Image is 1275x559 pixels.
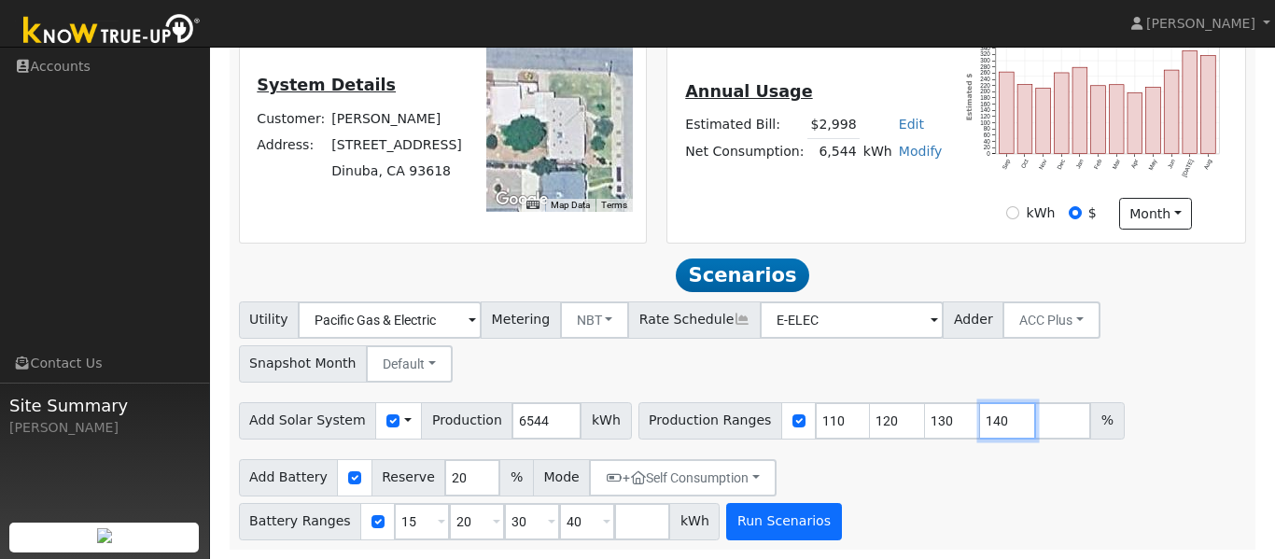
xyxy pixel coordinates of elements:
button: Map Data [551,199,590,212]
a: Terms (opens in new tab) [601,200,627,210]
button: Run Scenarios [726,503,841,540]
text: 60 [984,132,991,138]
text: Jan [1075,158,1086,170]
rect: onclick="" [1092,86,1107,154]
span: % [499,459,533,496]
text: Nov [1038,158,1048,171]
text: 260 [981,69,991,76]
rect: onclick="" [1202,55,1217,153]
rect: onclick="" [1073,67,1088,154]
rect: onclick="" [1055,73,1070,154]
input: Select a Rate Schedule [760,301,944,339]
input: $ [1069,206,1082,219]
span: Rate Schedule [628,301,761,339]
text: 140 [981,106,991,113]
a: Modify [899,144,943,159]
text: 120 [981,113,991,119]
span: Scenarios [676,259,809,292]
a: Edit [899,117,924,132]
u: System Details [257,76,396,94]
text: Oct [1020,158,1030,169]
span: Site Summary [9,393,200,418]
text: 220 [981,81,991,88]
text: Mar [1112,158,1122,170]
text: Feb [1093,158,1103,170]
rect: onclick="" [1128,92,1143,153]
img: Google [491,188,553,212]
rect: onclick="" [1000,72,1015,154]
rect: onclick="" [1184,50,1198,154]
label: kWh [1027,203,1056,223]
td: $2,998 [807,112,860,139]
td: Estimated Bill: [682,112,807,139]
text: 300 [981,57,991,63]
span: Mode [533,459,590,496]
button: +Self Consumption [589,459,777,496]
input: Select a Utility [298,301,482,339]
text: Sep [1002,158,1013,171]
text: 80 [984,125,991,132]
img: Know True-Up [14,10,210,52]
span: [PERSON_NAME] [1146,16,1255,31]
span: % [1090,402,1124,440]
button: Default [366,345,453,383]
td: kWh [860,138,895,165]
span: Snapshot Month [239,345,368,383]
input: kWh [1006,206,1019,219]
text: 280 [981,63,991,69]
span: Battery Ranges [239,503,362,540]
td: Address: [254,132,329,158]
text: May [1148,158,1160,172]
text: 0 [988,150,991,157]
td: 6,544 [807,138,860,165]
td: [PERSON_NAME] [329,105,466,132]
text: 20 [984,144,991,150]
text: 200 [981,88,991,94]
button: ACC Plus [1002,301,1100,339]
td: Net Consumption: [682,138,807,165]
text: Aug [1204,158,1215,171]
rect: onclick="" [1110,84,1125,153]
text: Jun [1168,158,1178,170]
span: Add Solar System [239,402,377,440]
span: Production Ranges [638,402,782,440]
span: kWh [581,402,631,440]
u: Annual Usage [685,82,812,101]
text: 320 [981,50,991,57]
img: retrieve [97,528,112,543]
text: 180 [981,94,991,101]
td: [STREET_ADDRESS] [329,132,466,158]
rect: onclick="" [1147,87,1162,153]
a: Open this area in Google Maps (opens a new window) [491,188,553,212]
div: [PERSON_NAME] [9,418,200,438]
span: Production [421,402,512,440]
text: Dec [1057,158,1067,170]
text: Estimated $ [966,73,974,120]
rect: onclick="" [1166,70,1181,154]
span: Metering [481,301,561,339]
span: Adder [943,301,1003,339]
text: 240 [981,76,991,82]
td: Customer: [254,105,329,132]
button: Keyboard shortcuts [526,199,539,212]
span: Add Battery [239,459,339,496]
text: 160 [981,101,991,107]
button: month [1119,198,1193,230]
rect: onclick="" [1036,88,1051,153]
span: Utility [239,301,300,339]
rect: onclick="" [1018,84,1033,153]
text: 40 [984,138,991,145]
text: [DATE] [1182,158,1197,178]
text: 100 [981,119,991,126]
label: $ [1088,203,1097,223]
text: Apr [1130,158,1141,169]
button: NBT [560,301,630,339]
text: 340 [981,44,991,50]
span: kWh [669,503,720,540]
span: Reserve [371,459,446,496]
td: Dinuba, CA 93618 [329,158,466,184]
